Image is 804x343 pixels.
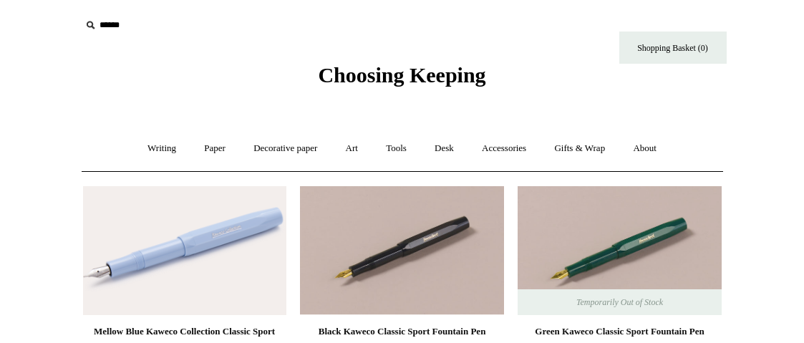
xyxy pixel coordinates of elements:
a: Mellow Blue Kaweco Collection Classic Sport Fountain Pen Mellow Blue Kaweco Collection Classic Sp... [83,186,286,315]
a: Tools [373,130,420,168]
a: About [620,130,669,168]
div: Green Kaweco Classic Sport Fountain Pen [521,323,717,340]
a: Gifts & Wrap [541,130,618,168]
a: Decorative paper [241,130,330,168]
img: Black Kaweco Classic Sport Fountain Pen [300,186,503,315]
img: Green Kaweco Classic Sport Fountain Pen [518,186,721,315]
div: Black Kaweco Classic Sport Fountain Pen [304,323,500,340]
a: Paper [191,130,238,168]
a: Choosing Keeping [318,74,485,84]
a: Shopping Basket (0) [619,32,727,64]
a: Desk [422,130,467,168]
a: Writing [135,130,189,168]
a: Green Kaweco Classic Sport Fountain Pen Green Kaweco Classic Sport Fountain Pen Temporarily Out o... [518,186,721,315]
span: Choosing Keeping [318,63,485,87]
a: Art [333,130,371,168]
span: Temporarily Out of Stock [562,289,677,315]
img: Mellow Blue Kaweco Collection Classic Sport Fountain Pen [83,186,286,315]
a: Accessories [469,130,539,168]
a: Black Kaweco Classic Sport Fountain Pen Black Kaweco Classic Sport Fountain Pen [300,186,503,315]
